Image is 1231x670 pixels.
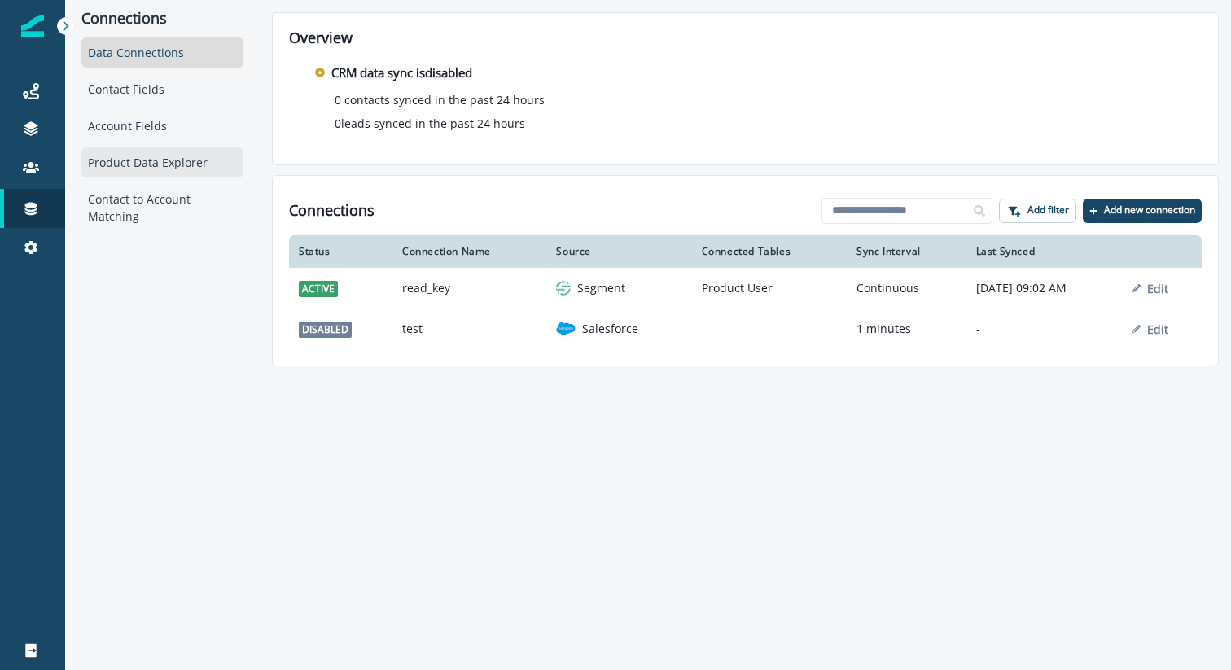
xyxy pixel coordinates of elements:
[1027,204,1069,216] p: Add filter
[289,29,1202,47] h2: Overview
[577,280,625,296] p: Segment
[856,245,957,258] div: Sync Interval
[335,115,525,132] p: 0 leads synced in the past 24 hours
[81,184,243,231] div: Contact to Account Matching
[402,245,537,258] div: Connection Name
[81,74,243,104] div: Contact Fields
[21,15,44,37] img: Inflection
[556,319,576,339] img: salesforce
[1104,204,1195,216] p: Add new connection
[976,321,1113,337] p: -
[331,63,472,82] p: CRM data sync is disabled
[976,280,1113,296] p: [DATE] 09:02 AM
[847,268,966,309] td: Continuous
[1132,281,1168,296] button: Edit
[692,268,847,309] td: Product User
[1132,322,1168,337] button: Edit
[335,91,545,108] p: 0 contacts synced in the past 24 hours
[81,111,243,141] div: Account Fields
[1147,322,1168,337] p: Edit
[702,245,837,258] div: Connected Tables
[299,281,338,297] span: active
[556,281,571,296] img: segment
[81,147,243,177] div: Product Data Explorer
[392,309,547,349] td: test
[289,202,375,220] h1: Connections
[81,37,243,68] div: Data Connections
[1147,281,1168,296] p: Edit
[847,309,966,349] td: 1 minutes
[976,245,1113,258] div: Last Synced
[81,10,243,28] p: Connections
[299,322,352,338] span: disabled
[289,309,1202,349] a: disabledtestsalesforceSalesforce1 minutes-Edit
[1083,199,1202,223] button: Add new connection
[289,268,1202,309] a: activeread_keysegmentSegmentProduct UserContinuous[DATE] 09:02 AMEdit
[392,268,547,309] td: read_key
[299,245,383,258] div: Status
[582,321,638,337] p: Salesforce
[999,199,1076,223] button: Add filter
[556,245,681,258] div: Source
